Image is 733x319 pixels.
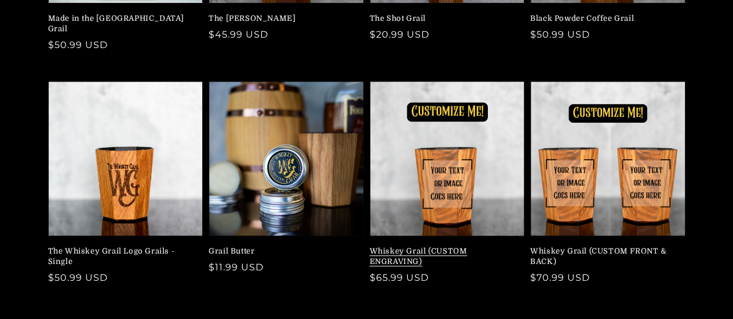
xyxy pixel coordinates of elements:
a: The Whiskey Grail Logo Grails - Single [48,246,196,267]
a: Grail Butter [209,246,357,256]
a: Made in the [GEOGRAPHIC_DATA] Grail [48,13,196,34]
a: The [PERSON_NAME] [209,13,357,24]
a: Whiskey Grail (CUSTOM ENGRAVING) [370,246,518,267]
a: The Shot Grail [370,13,518,24]
a: Whiskey Grail (CUSTOM FRONT & BACK) [530,246,679,267]
a: Black Powder Coffee Grail [530,13,679,24]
